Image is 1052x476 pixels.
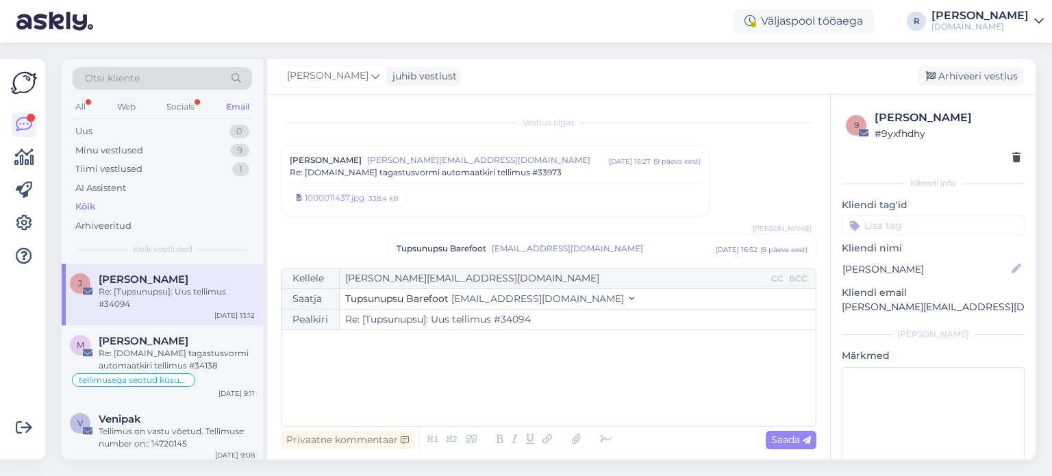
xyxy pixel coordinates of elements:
span: [EMAIL_ADDRESS][DOMAIN_NAME] [492,242,716,255]
div: AI Assistent [75,181,126,195]
span: [PERSON_NAME] [753,223,812,234]
a: [PERSON_NAME][DOMAIN_NAME] [931,10,1044,32]
span: [PERSON_NAME] [287,68,368,84]
div: Kõik [75,200,95,214]
div: All [73,98,88,116]
div: Socials [164,98,197,116]
span: Re: [DOMAIN_NAME] tagastusvormi automaatkiri tellimus #33973 [397,255,668,267]
div: [PERSON_NAME] [931,10,1029,21]
div: 9 [230,144,249,158]
span: Jelena Kadak [99,273,188,286]
div: Saatja [281,289,340,309]
div: ( 9 päeva eest ) [653,156,701,166]
span: Tupsunupsu Barefoot [345,292,449,305]
div: CC [768,273,786,285]
div: ( 9 päeva eest ) [760,245,807,255]
div: [DATE] 16:52 [716,245,757,255]
div: Vestlus algas [281,116,816,129]
div: Tiimi vestlused [75,162,142,176]
input: Lisa tag [842,215,1025,236]
span: [PERSON_NAME][EMAIL_ADDRESS][DOMAIN_NAME] [367,154,609,166]
p: Kliendi email [842,286,1025,300]
div: [DATE] 13:12 [214,310,255,321]
span: Otsi kliente [85,71,140,86]
div: juhib vestlust [387,69,457,84]
div: BCC [786,273,810,285]
p: Kliendi tag'id [842,198,1025,212]
div: [DATE] 9:11 [218,388,255,399]
div: # 9yxfhdhy [875,126,1020,141]
div: 0 [229,125,249,138]
div: Privaatne kommentaar [281,431,414,449]
p: [PERSON_NAME][EMAIL_ADDRESS][DOMAIN_NAME] [842,300,1025,314]
div: Re: [Tupsunupsu]: Uus tellimus #34094 [99,286,255,310]
div: 1 [232,162,249,176]
span: [PERSON_NAME] [290,154,362,166]
div: [DATE] 15:27 [609,156,651,166]
span: tellimusega seotud küsumus [79,376,188,384]
p: Märkmed [842,349,1025,363]
div: Väljaspool tööaega [734,9,874,34]
span: Marjana M [99,335,188,347]
span: Kõik vestlused [133,243,192,255]
div: Email [223,98,252,116]
div: [PERSON_NAME] [875,110,1020,126]
div: Arhiveeritud [75,219,131,233]
div: Uus [75,125,92,138]
div: Minu vestlused [75,144,143,158]
div: [PERSON_NAME] [842,328,1025,340]
div: Kellele [281,268,340,288]
button: Tupsunupsu Barefoot [EMAIL_ADDRESS][DOMAIN_NAME] [345,292,634,306]
div: Web [114,98,138,116]
span: J [78,278,82,288]
div: Tellimus on vastu võetud. Tellimuse number on:: 14720145 [99,425,255,450]
div: [DATE] 9:08 [215,450,255,460]
span: Re: [DOMAIN_NAME] tagastusvormi automaatkiri tellimus #33973 [290,166,562,179]
div: R [907,12,926,31]
span: Venipak [99,413,141,425]
span: M [77,340,84,350]
div: Re: [DOMAIN_NAME] tagastusvormi automaatkiri tellimus #34138 [99,347,255,372]
input: Recepient... [340,268,768,288]
div: Arhiveeri vestlus [918,67,1023,86]
span: [EMAIL_ADDRESS][DOMAIN_NAME] [451,292,624,305]
div: Kliendi info [842,177,1025,190]
div: Pealkiri [281,310,340,329]
img: Askly Logo [11,70,37,96]
p: Kliendi nimi [842,241,1025,255]
span: Saada [771,434,811,446]
div: 1000011437.jpg [305,192,364,204]
div: 338.4 kB [367,192,400,204]
input: Lisa nimi [842,262,1009,277]
span: 9 [854,120,859,130]
span: V [77,418,83,428]
input: Write subject here... [340,310,816,329]
div: [DOMAIN_NAME] [931,21,1029,32]
span: Tupsunupsu Barefoot [397,242,486,255]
